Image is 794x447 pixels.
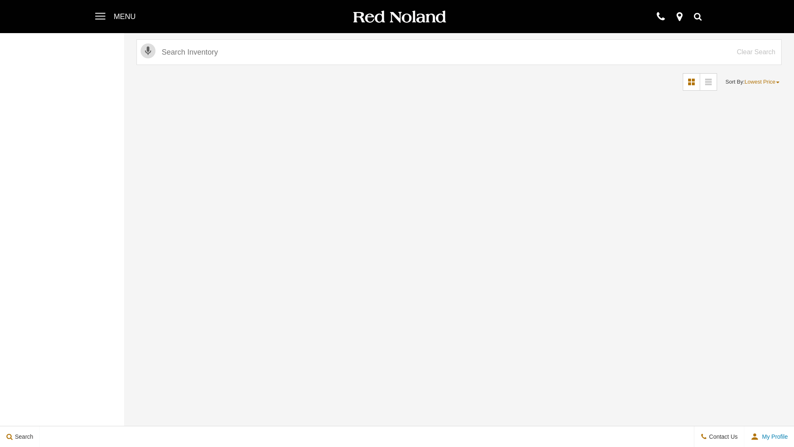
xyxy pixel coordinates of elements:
span: My Profile [759,433,788,440]
span: Search [13,433,33,440]
span: Lowest Price [745,79,775,85]
input: Search Inventory [136,39,782,65]
span: Sort By : [725,79,744,85]
button: user-profile-menu [744,426,794,447]
img: Red Noland Auto Group [352,10,447,24]
span: Contact Us [707,433,738,440]
svg: Click to toggle on voice search [141,43,155,58]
